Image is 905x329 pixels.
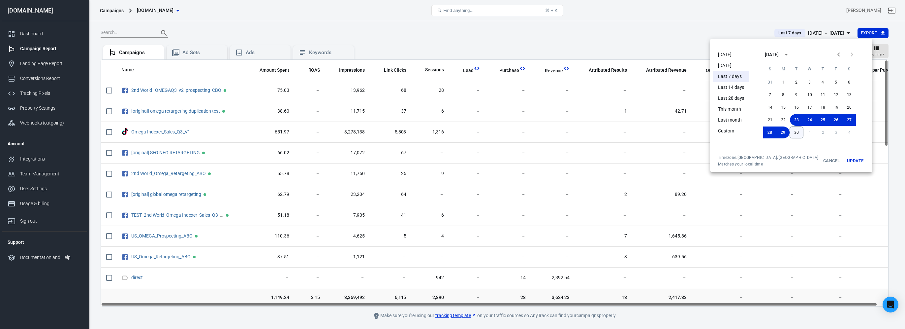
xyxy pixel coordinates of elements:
button: 30 [790,127,803,138]
button: Update [845,155,866,167]
button: 13 [843,89,856,101]
button: 10 [803,89,816,101]
button: calendar view is open, switch to year view [781,49,792,60]
button: 12 [829,89,843,101]
button: 23 [790,114,803,126]
button: 4 [816,76,829,88]
button: 3 [803,76,816,88]
li: Last month [713,115,749,126]
span: Sunday [764,62,776,76]
div: [DATE] [765,51,779,58]
button: 19 [829,101,843,113]
button: 25 [816,114,829,126]
div: Open Intercom Messenger [883,297,898,312]
span: Friday [830,62,842,76]
span: Wednesday [804,62,816,76]
button: 15 [777,101,790,113]
button: 17 [803,101,816,113]
button: 29 [776,127,790,138]
button: 31 [764,76,777,88]
button: 7 [764,89,777,101]
div: Timezone: [GEOGRAPHIC_DATA]/[GEOGRAPHIC_DATA] [718,155,818,160]
li: Last 28 days [713,93,749,104]
li: [DATE] [713,60,749,71]
button: 26 [829,114,843,126]
button: 14 [764,101,777,113]
button: 21 [764,114,777,126]
li: Last 14 days [713,82,749,93]
span: Matches your local time [718,162,818,167]
button: 28 [763,127,776,138]
button: 1 [777,76,790,88]
li: Custom [713,126,749,136]
button: 16 [790,101,803,113]
button: 22 [777,114,790,126]
button: 2 [790,76,803,88]
button: 6 [843,76,856,88]
button: Cancel [821,155,842,167]
button: 11 [816,89,829,101]
button: Previous month [832,48,845,61]
button: 20 [843,101,856,113]
button: 8 [777,89,790,101]
span: Monday [777,62,789,76]
button: 27 [843,114,856,126]
span: Saturday [843,62,855,76]
li: [DATE] [713,49,749,60]
li: Last 7 days [713,71,749,82]
button: 9 [790,89,803,101]
li: This month [713,104,749,115]
span: Thursday [817,62,829,76]
button: 18 [816,101,829,113]
span: Tuesday [791,62,802,76]
button: 24 [803,114,816,126]
button: 5 [829,76,843,88]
